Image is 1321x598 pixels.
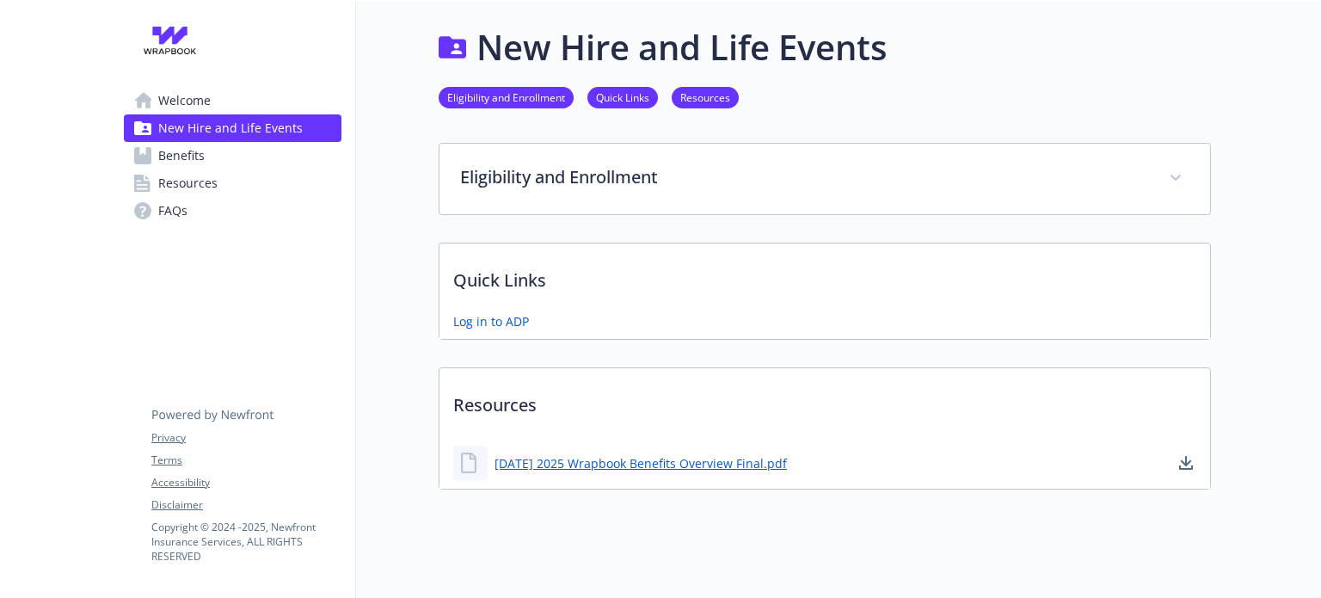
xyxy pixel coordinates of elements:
[151,430,341,446] a: Privacy
[124,87,341,114] a: Welcome
[158,142,205,170] span: Benefits
[158,170,218,197] span: Resources
[587,89,658,105] a: Quick Links
[460,164,1148,190] p: Eligibility and Enrollment
[158,197,187,225] span: FAQs
[124,114,341,142] a: New Hire and Life Events
[124,197,341,225] a: FAQs
[158,114,303,142] span: New Hire and Life Events
[151,497,341,513] a: Disclaimer
[124,142,341,170] a: Benefits
[495,454,787,472] a: [DATE] 2025 Wrapbook Benefits Overview Final.pdf
[453,312,529,330] a: Log in to ADP
[439,244,1210,307] p: Quick Links
[151,475,341,490] a: Accessibility
[151,453,341,468] a: Terms
[439,89,574,105] a: Eligibility and Enrollment
[439,368,1210,432] p: Resources
[1176,453,1196,473] a: download document
[151,520,341,564] p: Copyright © 2024 - 2025 , Newfront Insurance Services, ALL RIGHTS RESERVED
[158,87,211,114] span: Welcome
[439,144,1210,214] div: Eligibility and Enrollment
[476,22,887,73] h1: New Hire and Life Events
[124,170,341,197] a: Resources
[672,89,739,105] a: Resources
